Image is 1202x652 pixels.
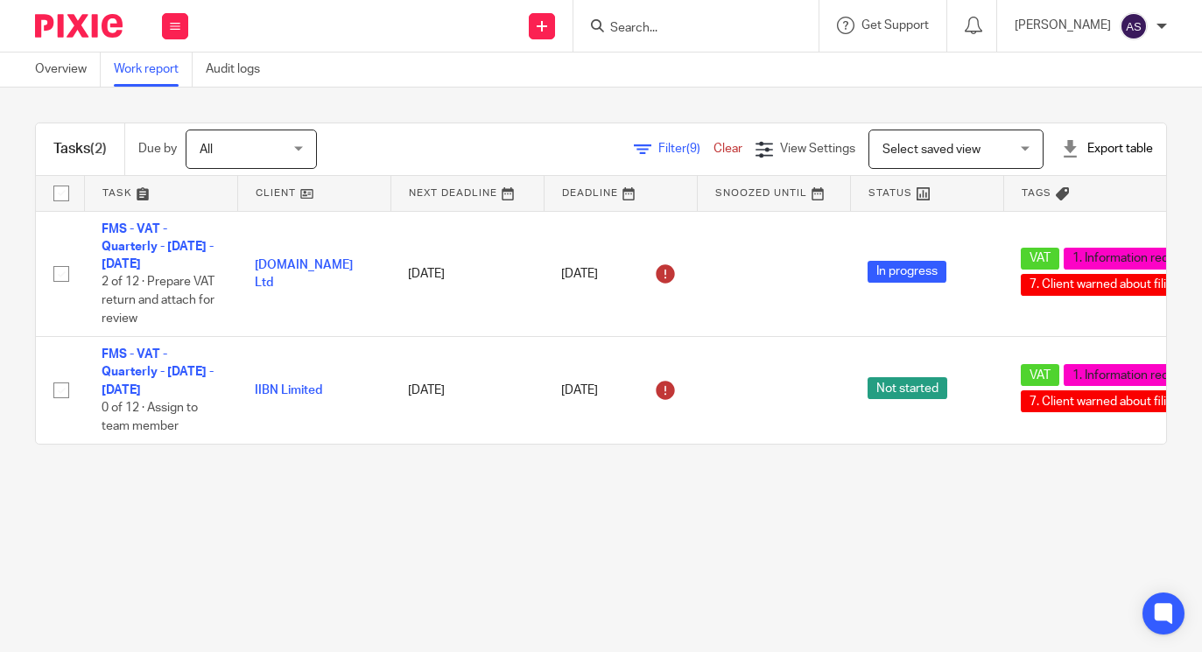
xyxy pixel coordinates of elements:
span: Tags [1022,188,1051,198]
span: 2 of 12 · Prepare VAT return and attach for review [102,277,214,325]
span: (2) [90,142,107,156]
img: Pixie [35,14,123,38]
a: [DOMAIN_NAME] Ltd [255,259,353,289]
span: Get Support [861,19,929,32]
span: View Settings [780,143,855,155]
a: Overview [35,53,101,87]
span: (9) [686,143,700,155]
a: FMS - VAT - Quarterly - [DATE] - [DATE] [102,223,214,271]
a: FMS - VAT - Quarterly - [DATE] - [DATE] [102,348,214,396]
h1: Tasks [53,140,107,158]
div: [DATE] [561,376,679,404]
div: Export table [1061,140,1153,158]
input: Search [608,21,766,37]
p: Due by [138,140,177,158]
span: Select saved view [882,144,981,156]
span: 0 of 12 · Assign to team member [102,402,198,432]
a: Work report [114,53,193,87]
span: All [200,144,213,156]
img: svg%3E [1120,12,1148,40]
td: [DATE] [390,337,544,445]
a: Audit logs [206,53,273,87]
td: [DATE] [390,211,544,337]
span: Not started [868,377,947,399]
p: [PERSON_NAME] [1015,17,1111,34]
a: Clear [713,143,742,155]
span: Filter [658,143,713,155]
span: VAT [1021,364,1059,386]
div: [DATE] [561,260,679,288]
span: In progress [868,261,946,283]
span: VAT [1021,248,1059,270]
a: IIBN Limited [255,384,322,396]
